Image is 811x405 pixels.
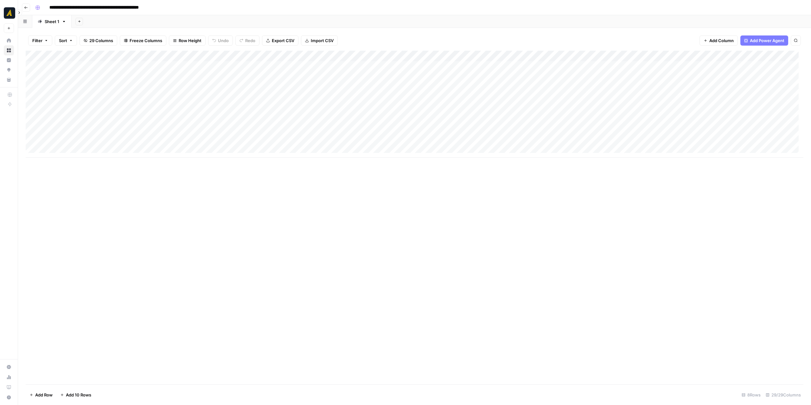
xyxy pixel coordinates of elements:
[4,5,14,21] button: Workspace: Marketers in Demand
[179,37,201,44] span: Row Height
[59,37,67,44] span: Sort
[740,35,788,46] button: Add Power Agent
[750,37,784,44] span: Add Power Agent
[4,65,14,75] a: Opportunities
[32,37,42,44] span: Filter
[4,382,14,392] a: Learning Hub
[55,35,77,46] button: Sort
[120,35,166,46] button: Freeze Columns
[4,362,14,372] a: Settings
[28,35,52,46] button: Filter
[262,35,298,46] button: Export CSV
[4,55,14,65] a: Insights
[89,37,113,44] span: 29 Columns
[4,45,14,55] a: Browse
[4,372,14,382] a: Usage
[763,390,803,400] div: 29/29 Columns
[4,392,14,402] button: Help + Support
[4,75,14,85] a: Your Data
[35,392,53,398] span: Add Row
[208,35,233,46] button: Undo
[245,37,255,44] span: Redo
[130,37,162,44] span: Freeze Columns
[311,37,334,44] span: Import CSV
[66,392,91,398] span: Add 10 Rows
[32,15,72,28] a: Sheet 1
[739,390,763,400] div: 8 Rows
[26,390,56,400] button: Add Row
[56,390,95,400] button: Add 10 Rows
[169,35,206,46] button: Row Height
[4,35,14,46] a: Home
[235,35,259,46] button: Redo
[45,18,59,25] div: Sheet 1
[80,35,117,46] button: 29 Columns
[699,35,738,46] button: Add Column
[218,37,229,44] span: Undo
[709,37,734,44] span: Add Column
[301,35,338,46] button: Import CSV
[272,37,294,44] span: Export CSV
[4,7,15,19] img: Marketers in Demand Logo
